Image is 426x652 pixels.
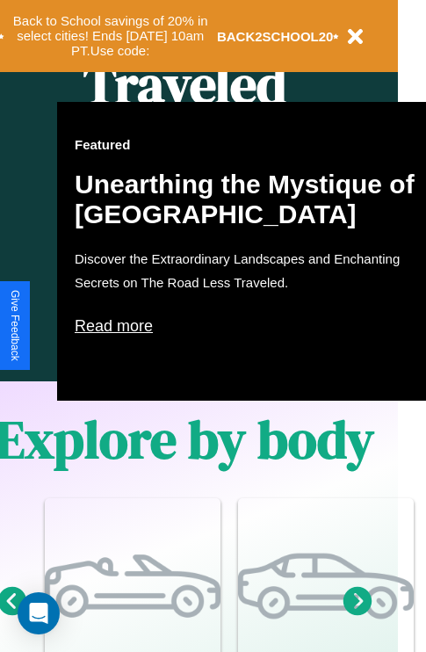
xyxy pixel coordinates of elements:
[75,312,426,340] p: Read more
[75,137,426,152] h3: Featured
[9,290,21,361] div: Give Feedback
[217,29,334,44] b: BACK2SCHOOL20
[18,592,60,634] div: Open Intercom Messenger
[75,247,426,294] p: Discover the Extraordinary Landscapes and Enchanting Secrets on The Road Less Traveled.
[75,170,426,229] h2: Unearthing the Mystique of [GEOGRAPHIC_DATA]
[4,9,217,63] button: Back to School savings of 20% in select cities! Ends [DATE] 10am PT.Use code:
